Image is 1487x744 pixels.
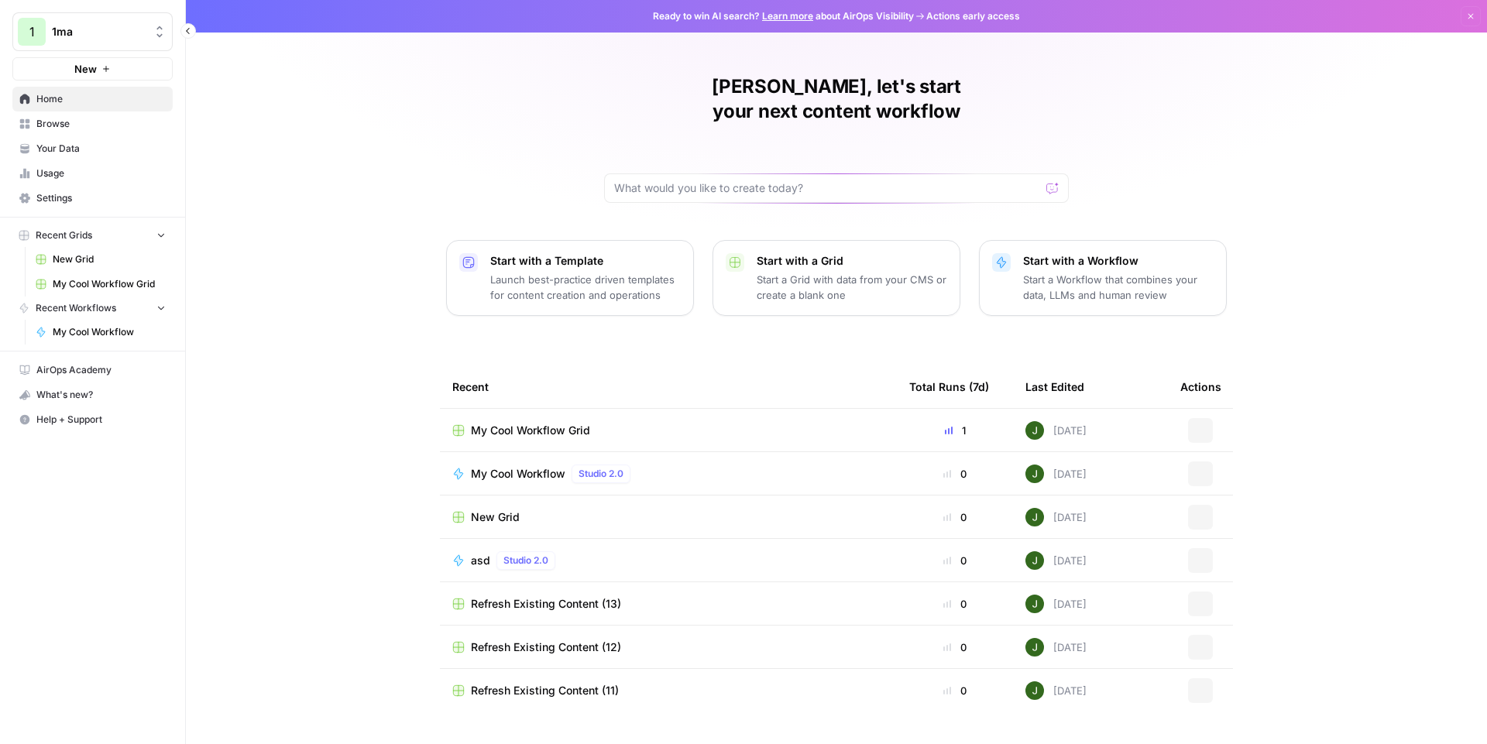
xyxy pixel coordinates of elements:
p: Start with a Workflow [1023,253,1214,269]
a: Learn more [762,10,813,22]
div: [DATE] [1025,465,1087,483]
span: Recent Workflows [36,301,116,315]
img: 5v0yozua856dyxnw4lpcp45mgmzh [1025,421,1044,440]
span: Settings [36,191,166,205]
a: Settings [12,186,173,211]
div: [DATE] [1025,421,1087,440]
div: 0 [909,466,1001,482]
a: New Grid [452,509,884,525]
button: Start with a WorkflowStart a Workflow that combines your data, LLMs and human review [979,240,1227,316]
div: Last Edited [1025,365,1084,408]
div: 0 [909,509,1001,525]
span: Ready to win AI search? about AirOps Visibility [653,9,914,23]
a: Your Data [12,136,173,161]
span: 1ma [52,24,146,39]
h1: [PERSON_NAME], let's start your next content workflow [604,74,1069,124]
span: Refresh Existing Content (12) [471,639,621,655]
span: Usage [36,166,166,180]
span: Studio 2.0 [503,554,548,567]
p: Start a Grid with data from your CMS or create a blank one [757,272,947,303]
span: My Cool Workflow [53,325,166,339]
span: My Cool Workflow Grid [471,423,590,438]
div: [DATE] [1025,551,1087,570]
div: 0 [909,683,1001,698]
button: New [12,57,173,81]
p: Launch best-practice driven templates for content creation and operations [490,272,681,303]
button: Start with a TemplateLaunch best-practice driven templates for content creation and operations [446,240,694,316]
a: Browse [12,111,173,136]
span: My Cool Workflow [471,466,565,482]
input: What would you like to create today? [614,180,1040,196]
a: My Cool Workflow Grid [29,272,173,297]
span: AirOps Academy [36,363,166,377]
img: 5v0yozua856dyxnw4lpcp45mgmzh [1025,681,1044,700]
img: 5v0yozua856dyxnw4lpcp45mgmzh [1025,551,1044,570]
span: Studio 2.0 [579,467,623,481]
a: Refresh Existing Content (11) [452,683,884,698]
img: 5v0yozua856dyxnw4lpcp45mgmzh [1025,508,1044,526]
img: 5v0yozua856dyxnw4lpcp45mgmzh [1025,465,1044,483]
div: [DATE] [1025,681,1087,700]
div: Total Runs (7d) [909,365,989,408]
a: AirOps Academy [12,358,173,382]
span: 1 [29,22,35,41]
span: My Cool Workflow Grid [53,277,166,291]
div: [DATE] [1025,638,1087,657]
button: Help + Support [12,407,173,432]
a: My Cool Workflow [29,320,173,345]
button: Start with a GridStart a Grid with data from your CMS or create a blank one [713,240,960,316]
a: New Grid [29,247,173,272]
span: Browse [36,117,166,131]
div: 1 [909,423,1001,438]
div: [DATE] [1025,508,1087,526]
a: Home [12,87,173,111]
div: What's new? [13,383,172,406]
span: Home [36,92,166,106]
button: Workspace: 1ma [12,12,173,51]
div: 0 [909,596,1001,612]
button: Recent Grids [12,224,173,247]
a: Usage [12,161,173,186]
span: asd [471,553,490,568]
span: Help + Support [36,413,166,427]
button: What's new? [12,382,173,407]
p: Start with a Template [490,253,681,269]
a: My Cool Workflow Grid [452,423,884,438]
span: New [74,61,97,77]
img: 5v0yozua856dyxnw4lpcp45mgmzh [1025,638,1044,657]
span: Your Data [36,142,166,156]
span: Refresh Existing Content (11) [471,683,619,698]
div: 0 [909,639,1001,655]
div: 0 [909,553,1001,568]
p: Start with a Grid [757,253,947,269]
a: Refresh Existing Content (12) [452,639,884,655]
p: Start a Workflow that combines your data, LLMs and human review [1023,272,1214,303]
a: My Cool WorkflowStudio 2.0 [452,465,884,483]
span: Actions early access [926,9,1020,23]
a: Refresh Existing Content (13) [452,596,884,612]
img: 5v0yozua856dyxnw4lpcp45mgmzh [1025,595,1044,613]
span: New Grid [471,509,520,525]
a: asdStudio 2.0 [452,551,884,570]
div: [DATE] [1025,595,1087,613]
div: Recent [452,365,884,408]
span: New Grid [53,252,166,266]
div: Actions [1180,365,1221,408]
span: Recent Grids [36,228,92,242]
button: Recent Workflows [12,297,173,320]
span: Refresh Existing Content (13) [471,596,621,612]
